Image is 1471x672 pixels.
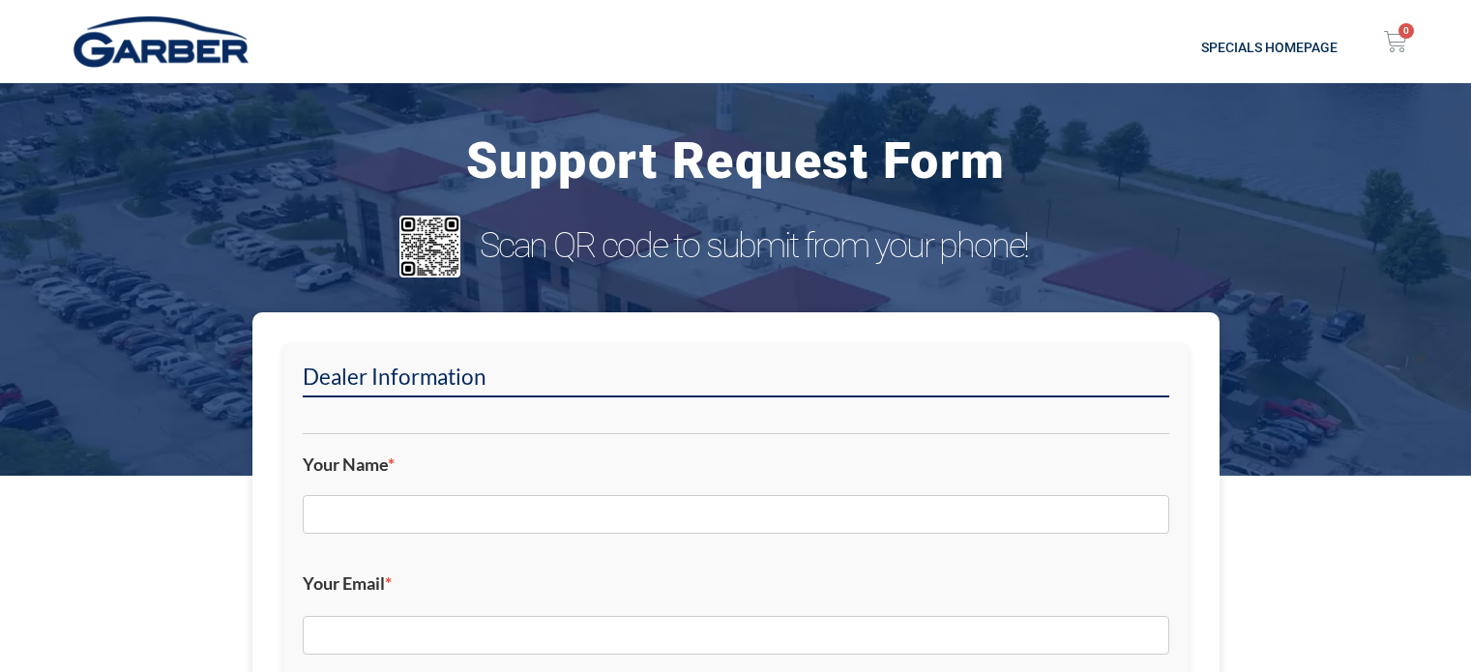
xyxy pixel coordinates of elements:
[480,225,1073,267] h3: Scan QR code to submit from your phone!
[391,41,1337,54] h2: Specials Homepage
[145,127,1326,197] h3: Support Request Form
[303,363,1169,397] h2: Dealer Information
[303,568,1169,599] label: Your Email
[303,449,1169,481] label: Your Name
